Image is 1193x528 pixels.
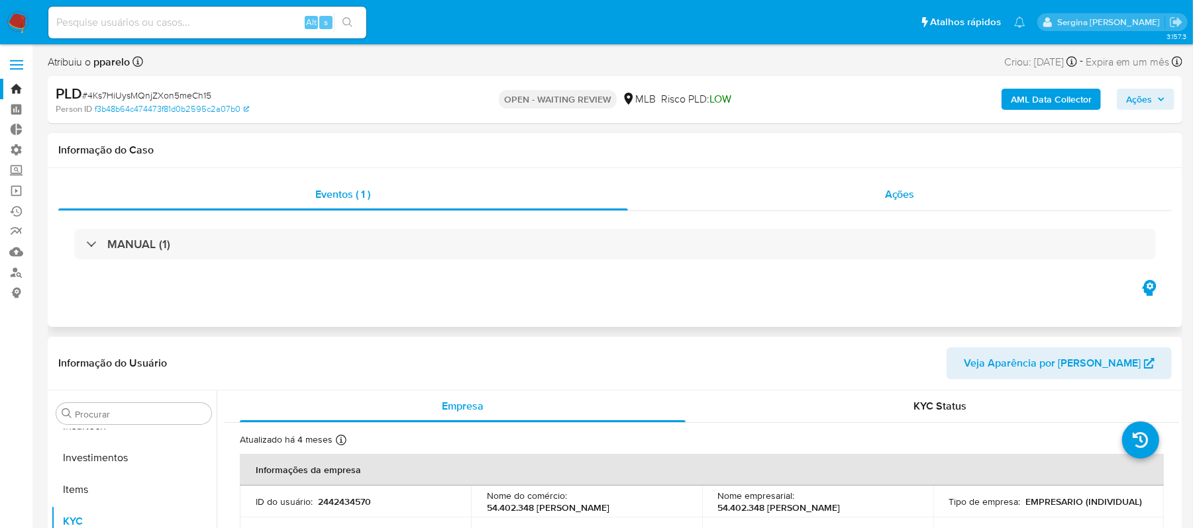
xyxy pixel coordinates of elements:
p: Nome empresarial : [718,490,795,502]
span: Eventos ( 1 ) [315,187,370,202]
p: 54.402.348 [PERSON_NAME] [718,502,841,513]
span: Veja Aparência por [PERSON_NAME] [964,347,1141,379]
span: - [1080,53,1083,71]
p: 54.402.348 [PERSON_NAME] [487,502,609,513]
p: EMPRESARIO (INDIVIDUAL) [1026,496,1143,507]
button: Items [51,474,217,506]
p: ID do usuário : [256,496,313,507]
div: MANUAL (1) [74,229,1156,259]
b: pparelo [91,54,130,69]
p: 2442434570 [318,496,371,507]
span: LOW [709,91,731,107]
b: AML Data Collector [1011,89,1092,110]
span: Alt [306,16,317,28]
span: # 4Ks7HiUysMQnjZXon5meCh15 [82,89,211,102]
span: Atalhos rápidos [930,15,1001,29]
span: Risco PLD: [661,92,731,107]
span: Ações [1126,89,1152,110]
b: PLD [56,83,82,104]
a: f3b48b64c474473f81d0b2595c2a07b0 [95,103,249,115]
span: Atribuiu o [48,55,130,69]
h3: MANUAL (1) [107,237,170,251]
button: Veja Aparência por [PERSON_NAME] [947,347,1172,379]
th: Informações da empresa [240,454,1164,486]
span: Empresa [442,398,484,414]
span: Ações [885,187,915,202]
span: KYC Status [914,398,967,414]
button: Investimentos [51,442,217,474]
button: AML Data Collector [1002,89,1101,110]
div: Criou: [DATE] [1004,53,1077,71]
h1: Informação do Caso [58,144,1172,157]
button: search-icon [334,13,361,32]
p: Atualizado há 4 meses [240,433,333,446]
p: Tipo de empresa : [949,496,1021,507]
span: Expira em um mês [1086,55,1170,69]
button: Ações [1117,89,1174,110]
p: sergina.neta@mercadolivre.com [1057,16,1165,28]
p: Nome do comércio : [487,490,567,502]
p: OPEN - WAITING REVIEW [499,90,617,109]
div: MLB [622,92,656,107]
b: Person ID [56,103,92,115]
button: Procurar [62,408,72,419]
input: Pesquise usuários ou casos... [48,14,366,31]
a: Sair [1169,15,1183,29]
h1: Informação do Usuário [58,357,167,370]
a: Notificações [1014,17,1025,28]
input: Procurar [75,408,206,420]
span: s [324,16,328,28]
